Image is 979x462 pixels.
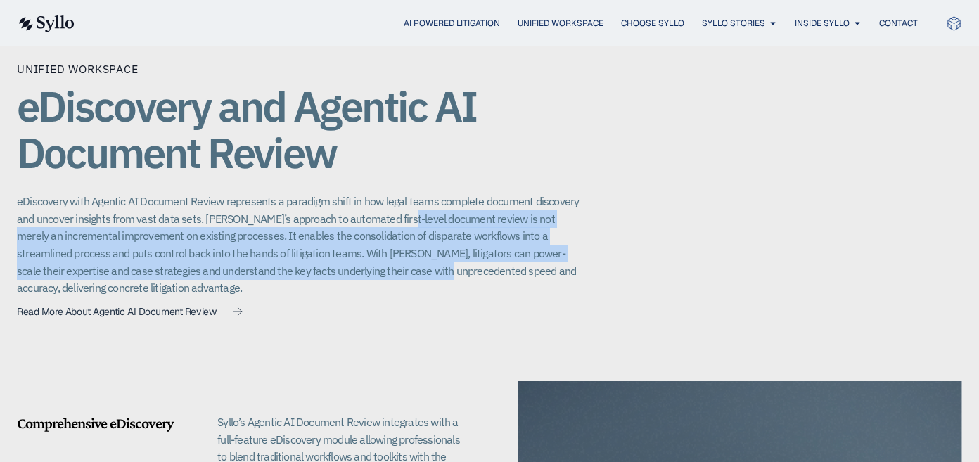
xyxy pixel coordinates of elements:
[795,17,850,30] a: Inside Syllo
[404,17,500,30] a: AI Powered Litigation
[702,17,765,30] a: Syllo Stories
[103,17,918,30] div: Menu Toggle
[17,60,139,77] div: Unified Workspace
[17,414,200,432] h5: Comprehensive eDiscovery
[17,307,243,317] a: Read More About Agentic AI Document Review
[621,17,684,30] a: Choose Syllo
[879,17,918,30] a: Contact
[17,307,216,316] span: Read More About Agentic AI Document Review
[17,83,580,176] h1: eDiscovery and Agentic AI Document Review
[17,193,580,297] p: eDiscovery with Agentic AI Document Review represents a paradigm shift in how legal teams complet...
[518,17,603,30] a: Unified Workspace
[17,15,75,32] img: syllo
[103,17,918,30] nav: Menu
